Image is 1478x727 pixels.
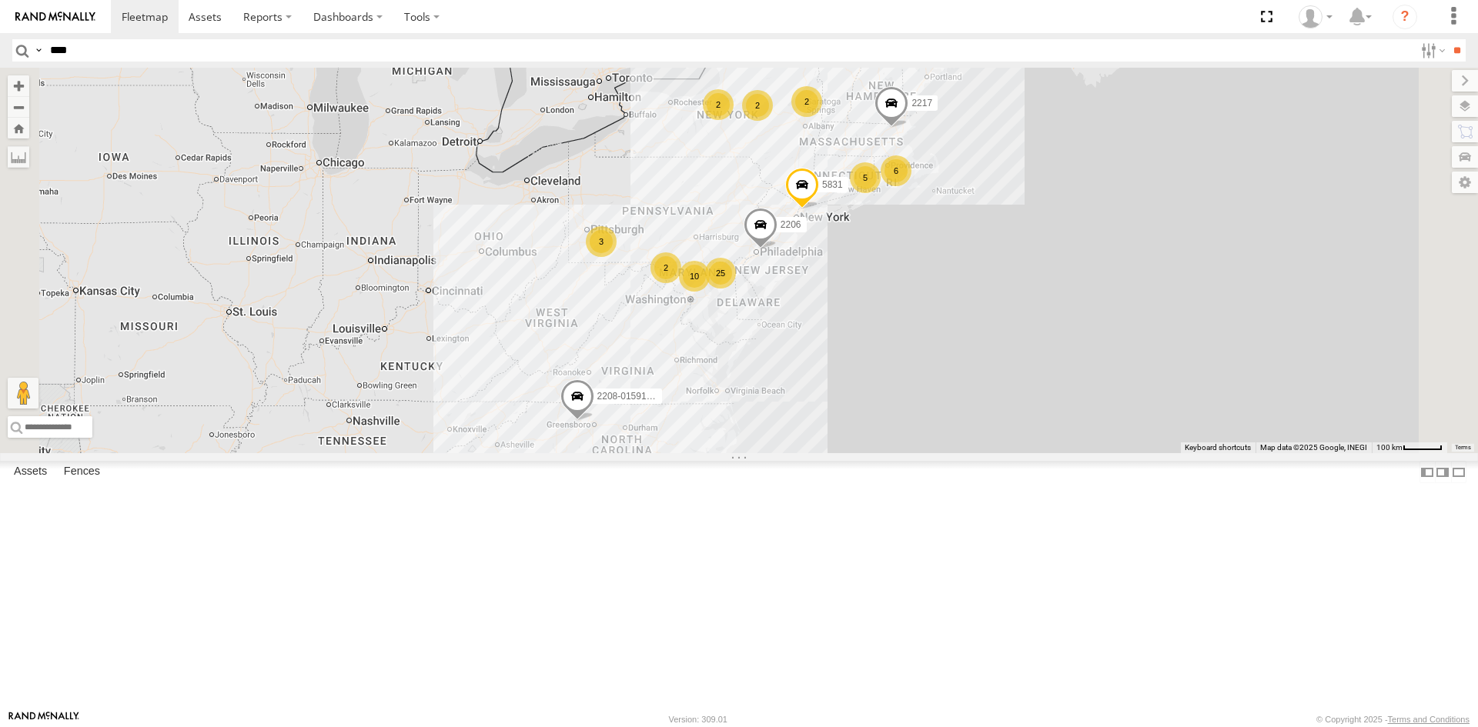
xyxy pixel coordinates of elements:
span: 5831 [822,179,843,190]
div: 10 [679,261,710,292]
button: Map Scale: 100 km per 48 pixels [1372,442,1447,453]
label: Map Settings [1452,172,1478,193]
button: Zoom in [8,75,29,96]
button: Zoom Home [8,118,29,138]
span: 2217 [911,98,932,108]
label: Assets [6,462,55,483]
a: Visit our Website [8,712,79,727]
button: Drag Pegman onto the map to open Street View [8,378,38,409]
label: Search Filter Options [1415,39,1448,62]
a: Terms (opens in new tab) [1455,445,1471,451]
label: Measure [8,146,29,168]
button: Keyboard shortcuts [1185,442,1251,453]
label: Dock Summary Table to the Left [1419,461,1435,483]
button: Zoom out [8,96,29,118]
label: Fences [56,462,108,483]
img: rand-logo.svg [15,12,95,22]
label: Dock Summary Table to the Right [1435,461,1450,483]
a: Terms and Conditions [1388,715,1470,724]
span: 100 km [1376,443,1403,452]
span: 2208-015910002284753 [597,391,698,402]
div: ryan phillips [1293,5,1338,28]
div: 6 [881,155,911,186]
div: Version: 309.01 [669,715,727,724]
div: © Copyright 2025 - [1316,715,1470,724]
div: 3 [586,226,617,257]
div: 2 [650,252,681,283]
i: ? [1393,5,1417,29]
label: Search Query [32,39,45,62]
span: 2206 [781,219,801,230]
div: 5 [850,162,881,193]
div: 2 [703,89,734,120]
div: 25 [705,258,736,288]
span: Map data ©2025 Google, INEGI [1260,443,1367,452]
div: 2 [742,90,773,121]
label: Hide Summary Table [1451,461,1466,483]
div: 2 [791,86,822,117]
